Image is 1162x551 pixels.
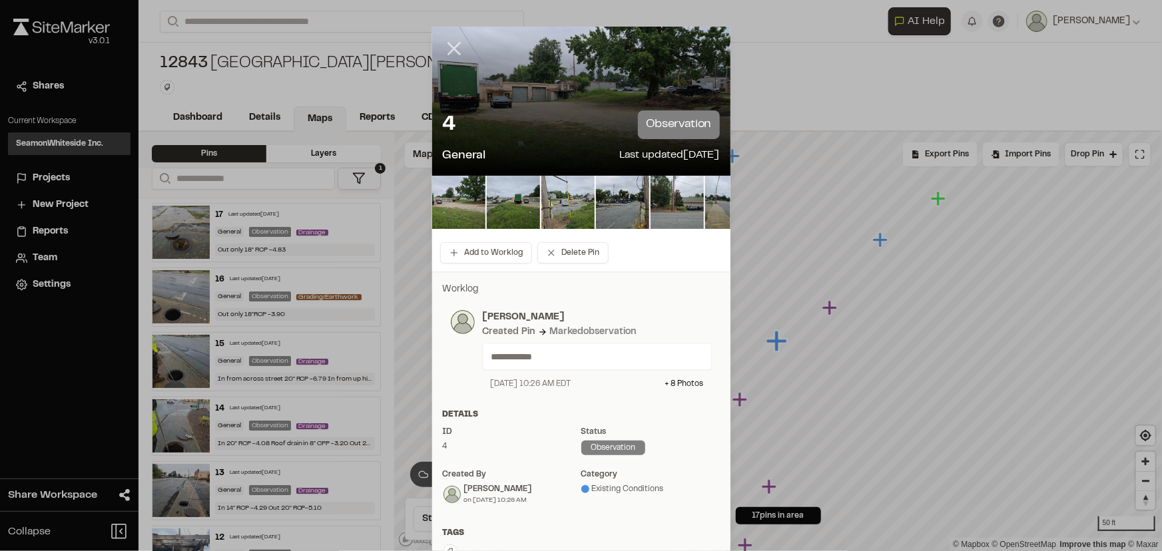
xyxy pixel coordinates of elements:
[487,176,540,229] img: file
[443,527,720,539] div: Tags
[483,325,535,339] div: Created Pin
[665,378,704,390] div: + 8 Photo s
[596,176,649,229] img: file
[483,310,712,325] p: [PERSON_NAME]
[541,176,595,229] img: file
[620,147,720,165] p: Last updated [DATE]
[464,495,532,505] div: on [DATE] 10:26 AM
[443,426,581,438] div: ID
[432,176,485,229] img: file
[440,242,532,264] button: Add to Worklog
[581,468,720,480] div: category
[443,486,461,503] img: Morgan Beumee
[451,310,475,334] img: photo
[443,147,486,165] p: General
[550,325,637,339] div: Marked observation
[581,441,645,455] div: observation
[491,378,571,390] div: [DATE] 10:26 AM EDT
[537,242,609,264] button: Delete Pin
[705,176,758,229] img: file
[443,282,720,297] p: Worklog
[443,409,720,421] div: Details
[464,483,532,495] div: [PERSON_NAME]
[638,110,719,139] p: observation
[443,112,456,138] p: 4
[581,483,720,495] div: Existing Conditions
[651,176,704,229] img: file
[443,468,581,480] div: Created by
[581,426,720,438] div: Status
[443,441,581,453] div: 4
